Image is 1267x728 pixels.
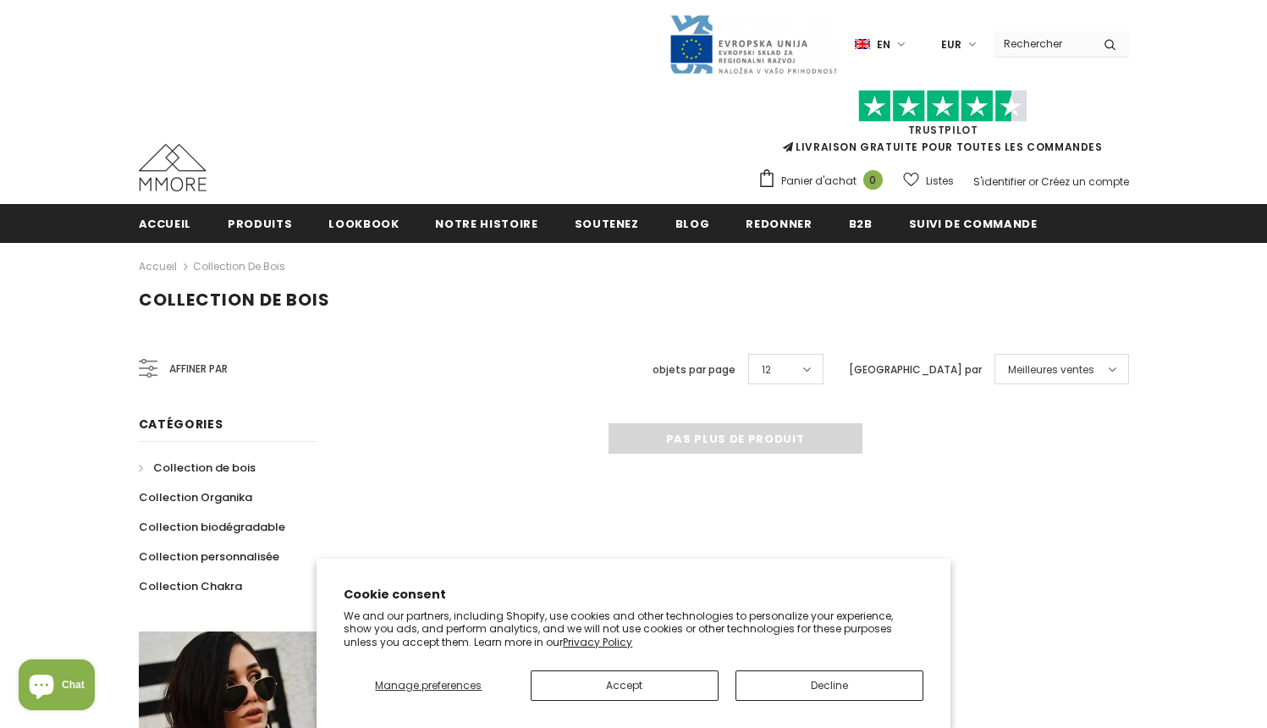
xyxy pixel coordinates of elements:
a: Listes [903,166,954,196]
button: Decline [735,670,923,701]
img: Faites confiance aux étoiles pilotes [858,90,1027,123]
a: Privacy Policy [563,635,632,649]
span: Collection Organika [139,489,252,505]
a: Collection personnalisée [139,542,279,571]
a: Accueil [139,256,177,277]
span: Accueil [139,216,192,232]
label: [GEOGRAPHIC_DATA] par [849,361,982,378]
h2: Cookie consent [344,586,923,604]
a: Accueil [139,204,192,242]
span: Redonner [746,216,812,232]
button: Manage preferences [344,670,513,701]
span: Catégories [139,416,223,433]
a: Collection de bois [193,259,285,273]
a: Créez un compte [1041,174,1129,189]
span: Suivi de commande [909,216,1038,232]
span: LIVRAISON GRATUITE POUR TOUTES LES COMMANDES [757,97,1129,154]
span: Listes [926,173,954,190]
span: B2B [849,216,873,232]
a: S'identifier [973,174,1026,189]
a: B2B [849,204,873,242]
span: en [877,36,890,53]
a: Collection de bois [139,453,256,483]
span: Collection de bois [153,460,256,476]
a: Lookbook [328,204,399,242]
a: soutenez [575,204,639,242]
span: Collection biodégradable [139,519,285,535]
span: 0 [863,170,883,190]
a: Collection Chakra [139,571,242,601]
img: i-lang-1.png [855,37,870,52]
span: EUR [941,36,961,53]
img: Javni Razpis [669,14,838,75]
a: Collection biodégradable [139,512,285,542]
a: Suivi de commande [909,204,1038,242]
span: Collection personnalisée [139,549,279,565]
a: Blog [675,204,710,242]
a: Redonner [746,204,812,242]
img: Cas MMORE [139,144,207,191]
span: Meilleures ventes [1008,361,1094,378]
a: Collection Organika [139,483,252,512]
span: Lookbook [328,216,399,232]
button: Accept [531,670,719,701]
span: Collection de bois [139,288,330,312]
span: or [1028,174,1038,189]
span: Manage preferences [375,678,482,692]
span: 12 [762,361,771,378]
span: Blog [675,216,710,232]
p: We and our partners, including Shopify, use cookies and other technologies to personalize your ex... [344,609,923,649]
span: Produits [228,216,292,232]
a: Javni Razpis [669,36,838,51]
a: Produits [228,204,292,242]
span: Notre histoire [435,216,537,232]
span: soutenez [575,216,639,232]
a: Panier d'achat 0 [757,168,891,194]
a: TrustPilot [908,123,978,137]
a: Notre histoire [435,204,537,242]
inbox-online-store-chat: Shopify online store chat [14,659,100,714]
span: Affiner par [169,360,228,378]
span: Panier d'achat [781,173,857,190]
input: Search Site [994,31,1091,56]
span: Collection Chakra [139,578,242,594]
label: objets par page [653,361,735,378]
